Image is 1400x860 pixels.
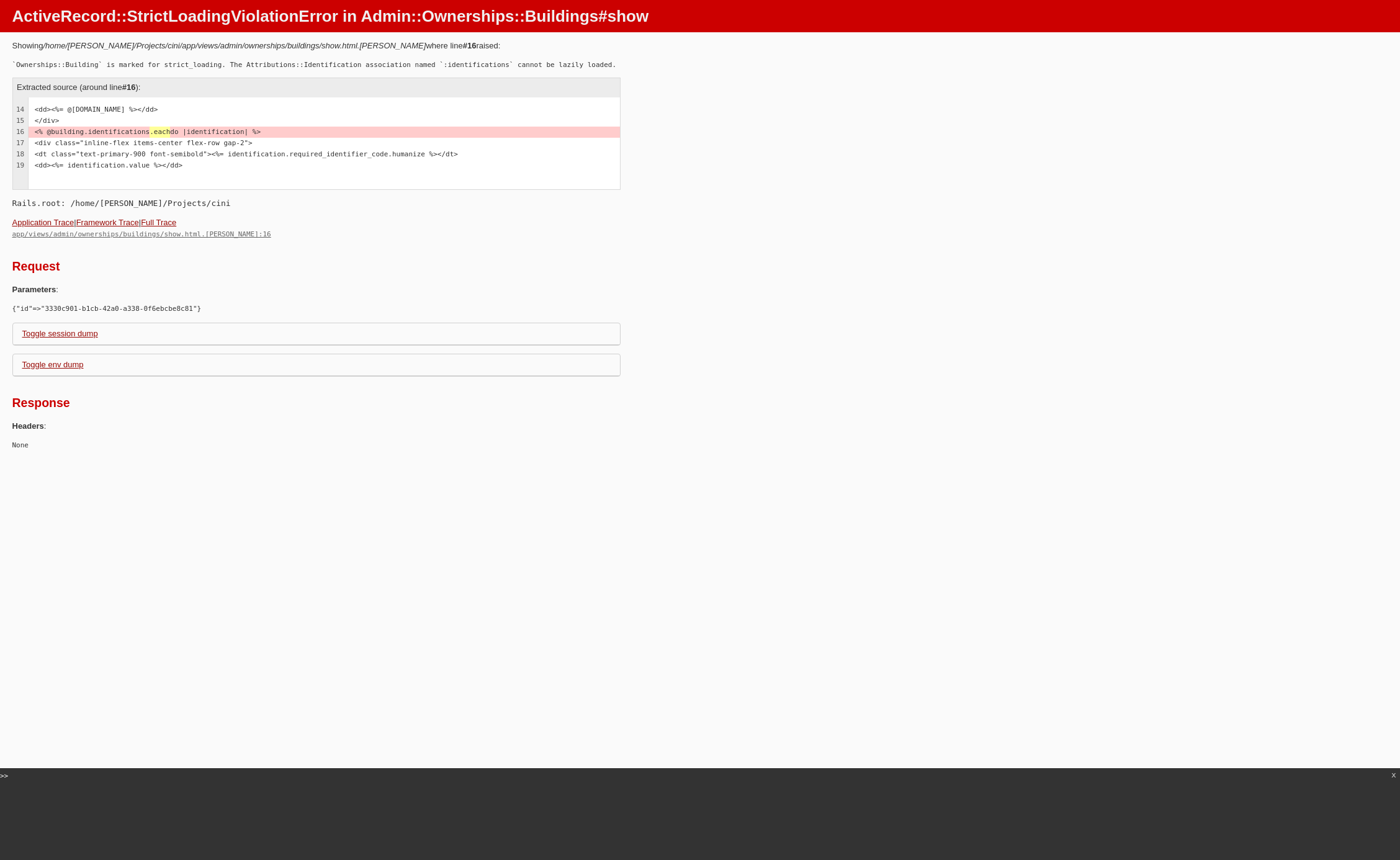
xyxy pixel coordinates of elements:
[29,138,620,149] div: <div class="inline-flex items-center flex-row gap-2">
[12,61,617,69] code: `Ownerships::Building` is marked for strict_loading. The Attributions::Identification association...
[12,303,1388,315] pre: {"id"=>"3330c901-b1cb-42a0-a338-0f6ebcbe8c81"}
[12,284,1388,295] p: :
[12,199,231,208] code: Rails.root: /home/[PERSON_NAME]/Projects/cini
[29,160,620,171] div: <dd><%= identification.value %></dd>
[150,127,170,138] span: .each
[29,127,620,138] div: <% @building.identifications do |identification| %>
[12,217,1388,240] div: | |
[16,105,24,114] span: 14
[141,218,176,227] a: Full Trace
[12,259,1388,274] h2: Request
[12,230,271,238] a: app/views/admin/ownerships/buildings/show.html.[PERSON_NAME]:16
[12,285,56,294] b: Parameters
[12,218,74,227] a: Application Trace
[12,40,1388,52] p: Showing where line raised:
[16,139,24,147] span: 17
[16,117,24,125] span: 15
[16,161,24,169] span: 19
[22,360,84,369] a: Toggle env dump
[22,329,98,338] a: Toggle session dump
[16,128,24,136] span: 16
[43,41,426,50] i: /home/[PERSON_NAME]/Projects/cini/app/views/admin/ownerships/buildings/show.html.[PERSON_NAME]
[12,395,1388,411] h2: Response
[12,7,1388,25] h1: ActiveRecord::StrictLoadingViolationError in Admin::Ownerships::Buildings#show
[12,440,1388,451] pre: None
[76,218,139,227] a: Framework Trace
[29,149,620,160] div: <dt class="text-primary-900 font-semibold"><%= identification.required_identifier_code.humanize %...
[463,41,477,50] b: #16
[122,83,136,92] strong: #16
[1389,771,1398,779] div: close
[16,150,24,158] span: 18
[12,421,1388,432] p: :
[29,104,620,115] div: <dd><%= @[DOMAIN_NAME] %></dd>
[12,421,44,431] b: Headers
[29,115,620,127] div: </div>
[13,78,620,97] div: Extracted source (around line ):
